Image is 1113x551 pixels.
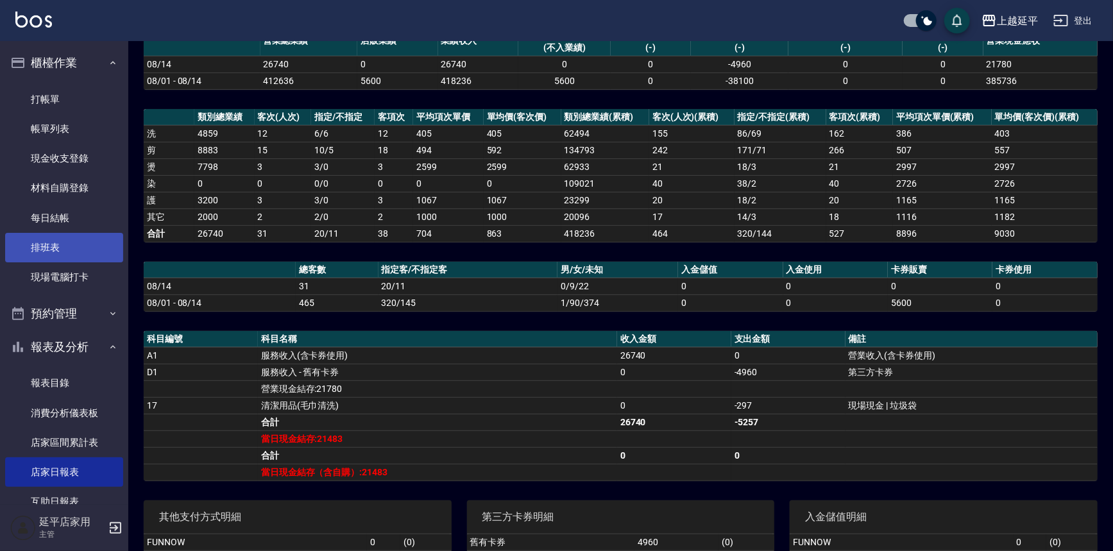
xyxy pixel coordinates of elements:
[144,534,367,551] td: FUNNOW
[783,294,888,311] td: 0
[561,142,649,158] td: 134793
[903,56,983,72] td: 0
[438,72,518,89] td: 418236
[194,142,254,158] td: 8883
[255,225,311,242] td: 31
[296,294,378,311] td: 465
[992,158,1098,175] td: 2997
[367,534,400,551] td: 0
[413,142,483,158] td: 494
[611,72,691,89] td: 0
[617,397,731,414] td: 0
[735,142,826,158] td: 171 / 71
[561,225,649,242] td: 418236
[826,109,894,126] th: 客項次(累積)
[983,56,1098,72] td: 21780
[144,364,258,380] td: D1
[826,208,894,225] td: 18
[5,114,123,144] a: 帳單列表
[5,297,123,330] button: 預約管理
[255,158,311,175] td: 3
[557,278,678,294] td: 0/9/22
[255,192,311,208] td: 3
[649,208,735,225] td: 17
[518,56,611,72] td: 0
[826,175,894,192] td: 40
[375,192,414,208] td: 3
[561,175,649,192] td: 109021
[255,109,311,126] th: 客次(人次)
[357,72,438,89] td: 5600
[893,192,992,208] td: 1165
[731,331,845,348] th: 支出金額
[678,294,783,311] td: 0
[413,192,483,208] td: 1067
[144,109,1098,242] table: a dense table
[144,208,194,225] td: 其它
[735,225,826,242] td: 320/144
[258,464,617,480] td: 當日現金結存（含自購）:21483
[296,278,378,294] td: 31
[194,225,254,242] td: 26740
[144,72,260,89] td: 08/01 - 08/14
[522,41,607,55] div: (不入業績)
[413,158,483,175] td: 2599
[311,225,375,242] td: 20/11
[5,368,123,398] a: 報表目錄
[731,364,845,380] td: -4960
[1046,534,1098,551] td: ( 0 )
[260,56,358,72] td: 26740
[561,109,649,126] th: 類別總業績(累積)
[39,529,105,540] p: 主管
[144,225,194,242] td: 合計
[144,294,296,311] td: 08/01 - 08/14
[5,173,123,203] a: 材料自購登錄
[893,175,992,192] td: 2726
[144,397,258,414] td: 17
[15,12,52,28] img: Logo
[731,397,845,414] td: -297
[694,41,785,55] div: (-)
[992,225,1098,242] td: 9030
[5,144,123,173] a: 現金收支登錄
[678,278,783,294] td: 0
[826,142,894,158] td: 266
[378,278,558,294] td: 20/11
[255,208,311,225] td: 2
[258,347,617,364] td: 服務收入(含卡券使用)
[845,364,1098,380] td: 第三方卡券
[617,447,731,464] td: 0
[144,331,1098,481] table: a dense table
[484,142,561,158] td: 592
[788,72,903,89] td: 0
[482,511,760,523] span: 第三方卡券明細
[617,364,731,380] td: 0
[518,72,611,89] td: 5600
[413,109,483,126] th: 平均項次單價
[783,262,888,278] th: 入金使用
[5,262,123,292] a: 現場電腦打卡
[976,8,1043,34] button: 上越延平
[413,225,483,242] td: 704
[561,192,649,208] td: 23299
[39,516,105,529] h5: 延平店家用
[649,109,735,126] th: 客次(人次)(累積)
[375,158,414,175] td: 3
[992,208,1098,225] td: 1182
[311,175,375,192] td: 0 / 0
[484,158,561,175] td: 2599
[484,208,561,225] td: 1000
[614,41,688,55] div: (-)
[617,347,731,364] td: 26740
[5,457,123,487] a: 店家日報表
[735,175,826,192] td: 38 / 2
[561,125,649,142] td: 62494
[144,278,296,294] td: 08/14
[735,192,826,208] td: 18 / 2
[617,331,731,348] th: 收入金額
[484,125,561,142] td: 405
[159,511,436,523] span: 其他支付方式明細
[983,72,1098,89] td: 385736
[467,534,635,551] td: 舊有卡券
[992,175,1098,192] td: 2726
